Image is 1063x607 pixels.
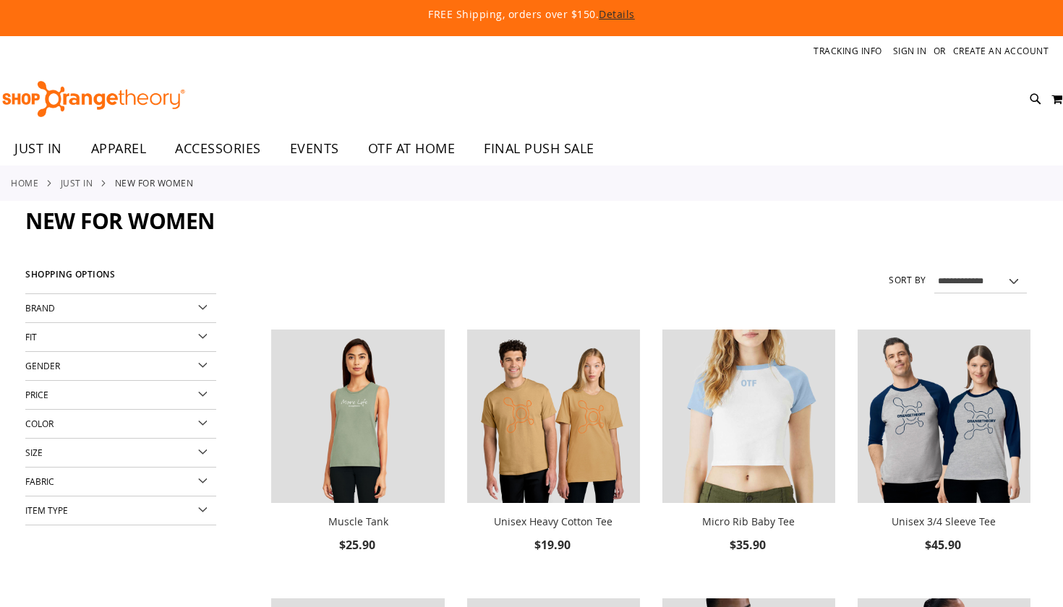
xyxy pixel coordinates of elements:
[271,330,444,502] img: Muscle Tank
[354,132,470,165] a: OTF AT HOME
[925,537,963,553] span: $45.90
[460,322,647,591] div: product
[889,274,926,286] label: Sort By
[25,381,216,410] div: Price
[599,7,635,21] a: Details
[339,537,377,553] span: $25.90
[534,537,573,553] span: $19.90
[467,330,640,502] img: Unisex Heavy Cotton Tee
[175,132,261,165] span: ACCESSORIES
[25,263,216,294] strong: Shopping Options
[115,176,194,189] strong: New for Women
[892,515,996,528] a: Unisex 3/4 Sleeve Tee
[25,389,48,400] span: Price
[850,322,1038,591] div: product
[25,418,54,429] span: Color
[161,132,276,165] a: ACCESSORIES
[25,331,37,343] span: Fit
[953,45,1049,57] a: Create an Account
[858,330,1030,502] img: Unisex 3/4 Sleeve Tee
[328,515,388,528] a: Muscle Tank
[25,410,216,439] div: Color
[25,447,43,458] span: Size
[730,537,768,553] span: $35.90
[25,302,55,314] span: Brand
[662,330,835,505] a: Micro Rib Baby Tee
[814,45,882,57] a: Tracking Info
[290,132,339,165] span: EVENTS
[655,322,842,591] div: product
[467,330,640,505] a: Unisex Heavy Cotton Tee
[702,515,795,528] a: Micro Rib Baby Tee
[271,330,444,505] a: Muscle Tank
[25,496,216,525] div: Item Type
[494,515,612,528] a: Unisex Heavy Cotton Tee
[25,294,216,323] div: Brand
[858,330,1030,505] a: Unisex 3/4 Sleeve Tee
[276,132,354,165] a: EVENTS
[484,132,594,165] span: FINAL PUSH SALE
[14,132,62,165] span: JUST IN
[11,176,38,189] a: Home
[25,323,216,352] div: Fit
[264,322,451,591] div: product
[98,7,965,22] p: FREE Shipping, orders over $150.
[25,439,216,468] div: Size
[25,360,60,371] span: Gender
[469,132,609,165] a: FINAL PUSH SALE
[61,176,93,189] a: JUST IN
[77,132,161,165] a: APPAREL
[25,475,54,487] span: Fabric
[662,330,835,502] img: Micro Rib Baby Tee
[25,352,216,381] div: Gender
[25,468,216,496] div: Fabric
[893,45,927,57] a: Sign In
[25,504,68,516] span: Item Type
[25,206,215,236] span: New for Women
[368,132,456,165] span: OTF AT HOME
[91,132,147,165] span: APPAREL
